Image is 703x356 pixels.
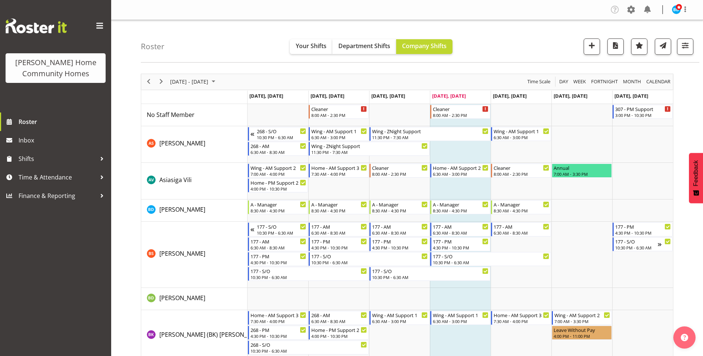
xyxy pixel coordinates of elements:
[311,230,367,236] div: 6:30 AM - 8:30 AM
[607,38,624,55] button: Download a PDF of the roster according to the set date range.
[558,77,569,86] span: Day
[311,93,344,99] span: [DATE], [DATE]
[689,153,703,203] button: Feedback - Show survey
[309,105,369,119] div: No Staff Member"s event - Cleaner Begin From Tuesday, September 9, 2025 at 8:00:00 AM GMT+12:00 E...
[248,311,308,325] div: Brijesh (BK) Kachhadiya"s event - Home - AM Support 3 Begin From Monday, September 8, 2025 at 7:3...
[311,333,367,339] div: 4:00 PM - 10:30 PM
[369,237,430,251] div: Billie Sothern"s event - 177 - PM Begin From Wednesday, September 10, 2025 at 4:30:00 PM GMT+12:0...
[332,39,396,54] button: Department Shifts
[251,245,306,251] div: 6:30 AM - 8:30 AM
[615,238,658,245] div: 177 - S/O
[372,208,428,214] div: 8:30 AM - 4:30 PM
[433,105,488,112] div: Cleaner
[311,252,428,260] div: 177 - S/O
[311,105,367,112] div: Cleaner
[309,311,369,325] div: Brijesh (BK) Kachhadiya"s event - 268 - AM Begin From Tuesday, September 9, 2025 at 6:30:00 AM GM...
[248,142,308,156] div: Arshdeep Singh"s event - 268 - AM Begin From Monday, September 8, 2025 at 6:30:00 AM GMT+12:00 En...
[369,200,430,214] div: Barbara Dunlop"s event - A - Manager Begin From Wednesday, September 10, 2025 at 8:30:00 AM GMT+1...
[554,164,610,171] div: Annual
[257,134,306,140] div: 10:30 PM - 6:30 AM
[622,77,642,86] span: Month
[156,77,166,86] button: Next
[552,311,612,325] div: Brijesh (BK) Kachhadiya"s event - Wing - AM Support 2 Begin From Saturday, September 13, 2025 at ...
[430,164,490,178] div: Asiasiga Vili"s event - Home - AM Support 2 Begin From Thursday, September 11, 2025 at 6:30:00 AM...
[681,334,688,341] img: help-xxl-2.png
[655,38,671,55] button: Send a list of all shifts for the selected filtered period to all rostered employees.
[491,222,551,236] div: Billie Sothern"s event - 177 - AM Begin From Friday, September 12, 2025 at 6:30:00 AM GMT+12:00 E...
[433,223,488,230] div: 177 - AM
[251,348,367,354] div: 10:30 PM - 6:30 AM
[159,293,205,302] a: [PERSON_NAME]
[248,127,308,141] div: Arshdeep Singh"s event - 268 - S/O Begin From Sunday, September 7, 2025 at 10:30:00 PM GMT+12:00 ...
[494,127,549,135] div: Wing - AM Support 1
[590,77,619,86] button: Fortnight
[159,294,205,302] span: [PERSON_NAME]
[494,311,549,319] div: Home - AM Support 3
[159,139,205,147] span: [PERSON_NAME]
[141,199,248,222] td: Barbara Dunlop resource
[369,311,430,325] div: Brijesh (BK) Kachhadiya"s event - Wing - AM Support 1 Begin From Wednesday, September 10, 2025 at...
[338,42,390,50] span: Department Shifts
[147,110,195,119] a: No Staff Member
[19,116,107,127] span: Roster
[251,252,306,260] div: 177 - PM
[615,245,658,251] div: 10:30 PM - 6:30 AM
[251,267,367,275] div: 177 - S/O
[251,333,306,339] div: 4:30 PM - 10:30 PM
[645,77,672,86] button: Month
[672,5,681,14] img: barbara-dunlop8515.jpg
[613,237,673,251] div: Billie Sothern"s event - 177 - S/O Begin From Sunday, September 14, 2025 at 10:30:00 PM GMT+12:00...
[159,175,192,184] a: Asiasiga Vili
[526,77,552,86] button: Time Scale
[311,318,367,324] div: 6:30 AM - 8:30 AM
[311,171,367,177] div: 7:30 AM - 4:00 PM
[251,164,306,171] div: Wing - AM Support 2
[369,267,490,281] div: Billie Sothern"s event - 177 - S/O Begin From Wednesday, September 10, 2025 at 10:30:00 PM GMT+12...
[251,259,306,265] div: 4:30 PM - 10:30 PM
[558,77,570,86] button: Timeline Day
[141,288,248,310] td: Billie-Rose Dunlop resource
[615,230,671,236] div: 4:30 PM - 10:30 PM
[311,208,367,214] div: 8:30 AM - 4:30 PM
[309,127,369,141] div: Arshdeep Singh"s event - Wing - AM Support 1 Begin From Tuesday, September 9, 2025 at 6:30:00 AM ...
[311,164,367,171] div: Home - AM Support 3
[372,274,488,280] div: 10:30 PM - 6:30 AM
[251,238,306,245] div: 177 - AM
[554,326,610,333] div: Leave Without Pay
[615,105,671,112] div: 307 - PM Support
[372,230,428,236] div: 6:30 AM - 8:30 AM
[311,311,367,319] div: 268 - AM
[433,208,488,214] div: 8:30 AM - 4:30 PM
[257,223,306,230] div: 177 - S/O
[19,190,96,201] span: Finance & Reporting
[396,39,452,54] button: Company Shifts
[554,318,610,324] div: 7:00 AM - 3:30 PM
[159,249,205,258] span: [PERSON_NAME]
[433,245,488,251] div: 4:30 PM - 10:30 PM
[494,230,549,236] div: 6:30 AM - 8:30 AM
[144,77,154,86] button: Previous
[677,38,693,55] button: Filter Shifts
[251,311,306,319] div: Home - AM Support 3
[491,164,551,178] div: Asiasiga Vili"s event - Cleaner Begin From Friday, September 12, 2025 at 8:00:00 AM GMT+12:00 End...
[311,149,428,155] div: 11:30 PM - 7:30 AM
[311,112,367,118] div: 8:00 AM - 2:30 PM
[248,326,308,340] div: Brijesh (BK) Kachhadiya"s event - 268 - PM Begin From Monday, September 8, 2025 at 4:30:00 PM GMT...
[372,127,488,135] div: Wing - ZNight Support
[372,164,428,171] div: Cleaner
[494,171,549,177] div: 8:00 AM - 2:30 PM
[430,105,490,119] div: No Staff Member"s event - Cleaner Begin From Thursday, September 11, 2025 at 8:00:00 AM GMT+12:00...
[251,171,306,177] div: 7:00 AM - 4:00 PM
[433,164,488,171] div: Home - AM Support 2
[430,311,490,325] div: Brijesh (BK) Kachhadiya"s event - Wing - AM Support 1 Begin From Thursday, September 11, 2025 at ...
[159,249,205,258] a: [PERSON_NAME]
[433,201,488,208] div: A - Manager
[369,222,430,236] div: Billie Sothern"s event - 177 - AM Begin From Wednesday, September 10, 2025 at 6:30:00 AM GMT+12:0...
[372,245,428,251] div: 4:30 PM - 10:30 PM
[296,42,326,50] span: Your Shifts
[248,237,308,251] div: Billie Sothern"s event - 177 - AM Begin From Monday, September 8, 2025 at 6:30:00 AM GMT+12:00 En...
[372,238,428,245] div: 177 - PM
[141,126,248,163] td: Arshdeep Singh resource
[493,93,527,99] span: [DATE], [DATE]
[251,201,306,208] div: A - Manager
